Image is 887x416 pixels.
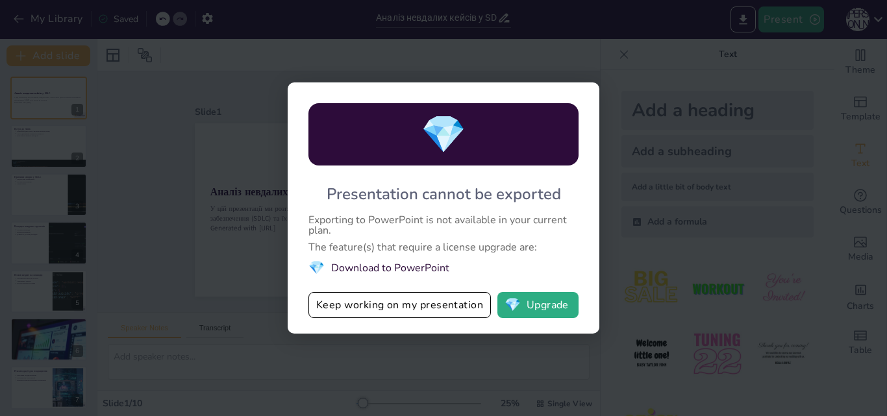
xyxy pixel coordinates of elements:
span: diamond [308,259,325,276]
span: diamond [421,110,466,160]
div: Exporting to PowerPoint is not available in your current plan. [308,215,579,236]
button: Keep working on my presentation [308,292,491,318]
li: Download to PowerPoint [308,259,579,276]
div: Presentation cannot be exported [327,184,561,204]
button: diamondUpgrade [497,292,579,318]
span: diamond [505,299,521,312]
div: The feature(s) that require a license upgrade are: [308,242,579,252]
